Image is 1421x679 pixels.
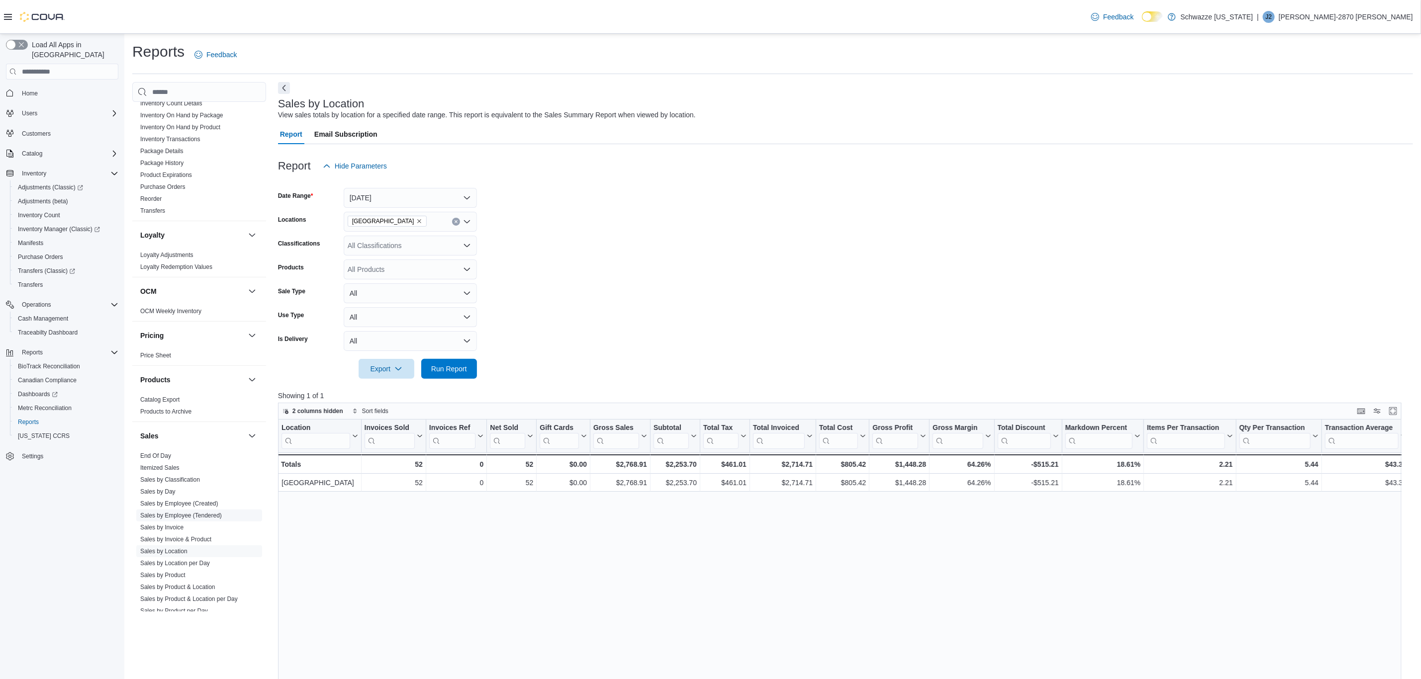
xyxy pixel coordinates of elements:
[140,464,180,472] span: Itemized Sales
[348,405,392,417] button: Sort fields
[14,181,87,193] a: Adjustments (Classic)
[2,106,122,120] button: Users
[18,450,47,462] a: Settings
[819,424,866,449] button: Total Cost
[140,375,244,385] button: Products
[18,168,50,179] button: Inventory
[18,87,42,99] a: Home
[429,424,483,449] button: Invoices Ref
[997,458,1058,470] div: -$515.21
[140,100,202,107] a: Inventory Count Details
[593,477,647,489] div: $2,768.91
[872,477,926,489] div: $1,448.28
[490,424,525,433] div: Net Sold
[429,424,475,433] div: Invoices Ref
[140,207,165,214] a: Transfers
[2,449,122,463] button: Settings
[132,450,266,621] div: Sales
[1239,424,1310,449] div: Qty Per Transaction
[14,251,118,263] span: Purchase Orders
[140,452,171,460] span: End Of Day
[140,195,162,202] a: Reorder
[593,424,639,433] div: Gross Sales
[344,331,477,351] button: All
[140,124,220,131] a: Inventory On Hand by Product
[14,251,67,263] a: Purchase Orders
[14,237,118,249] span: Manifests
[18,390,58,398] span: Dashboards
[1387,405,1399,417] button: Enter fullscreen
[819,424,858,433] div: Total Cost
[10,373,122,387] button: Canadian Compliance
[703,458,747,470] div: $461.01
[1181,11,1253,23] p: Schwazze [US_STATE]
[10,208,122,222] button: Inventory Count
[429,458,483,470] div: 0
[10,250,122,264] button: Purchase Orders
[364,458,422,470] div: 52
[20,12,65,22] img: Cova
[140,286,157,296] h3: OCM
[14,430,118,442] span: Washington CCRS
[22,130,51,138] span: Customers
[10,236,122,250] button: Manifests
[280,124,302,144] span: Report
[1147,458,1233,470] div: 2.21
[14,237,47,249] a: Manifests
[1065,424,1132,433] div: Markdown Percent
[14,265,118,277] span: Transfers (Classic)
[10,359,122,373] button: BioTrack Reconciliation
[132,249,266,277] div: Loyalty
[819,424,858,449] div: Total Cost
[352,216,414,226] span: [GEOGRAPHIC_DATA]
[140,195,162,203] span: Reorder
[429,477,483,489] div: 0
[140,307,201,315] span: OCM Weekly Inventory
[278,110,696,120] div: View sales totals by location for a specified date range. This report is equivalent to the Sales ...
[10,194,122,208] button: Adjustments (beta)
[490,424,525,449] div: Net Sold
[1147,424,1233,449] button: Items Per Transaction
[2,126,122,141] button: Customers
[18,346,118,358] span: Reports
[1263,11,1275,23] div: Jenessa-2870 Arellano
[14,195,118,207] span: Adjustments (beta)
[140,476,200,483] a: Sales by Classification
[132,74,266,221] div: Inventory
[1065,458,1140,470] div: 18.61%
[1325,424,1399,433] div: Transaction Average
[703,477,747,489] div: $461.01
[1325,424,1399,449] div: Transaction Average
[872,424,918,449] div: Gross Profit
[132,394,266,422] div: Products
[140,160,184,167] a: Package History
[2,298,122,312] button: Operations
[872,458,926,470] div: $1,448.28
[933,424,983,449] div: Gross Margin
[359,359,414,379] button: Export
[14,181,118,193] span: Adjustments (Classic)
[14,209,64,221] a: Inventory Count
[18,346,47,358] button: Reports
[10,415,122,429] button: Reports
[933,477,991,489] div: 64.26%
[14,374,81,386] a: Canadian Compliance
[933,458,991,470] div: 64.26%
[362,407,388,415] span: Sort fields
[140,263,212,270] a: Loyalty Redemption Values
[22,150,42,158] span: Catalog
[10,326,122,339] button: Traceabilty Dashboard
[18,267,75,275] span: Transfers (Classic)
[278,240,320,248] label: Classifications
[540,424,579,433] div: Gift Cards
[22,452,43,460] span: Settings
[282,424,350,449] div: Location
[18,148,118,160] span: Catalog
[997,424,1050,449] div: Total Discount
[463,242,471,250] button: Open list of options
[1065,424,1140,449] button: Markdown Percent
[593,458,647,470] div: $2,768.91
[22,170,46,177] span: Inventory
[452,218,460,226] button: Clear input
